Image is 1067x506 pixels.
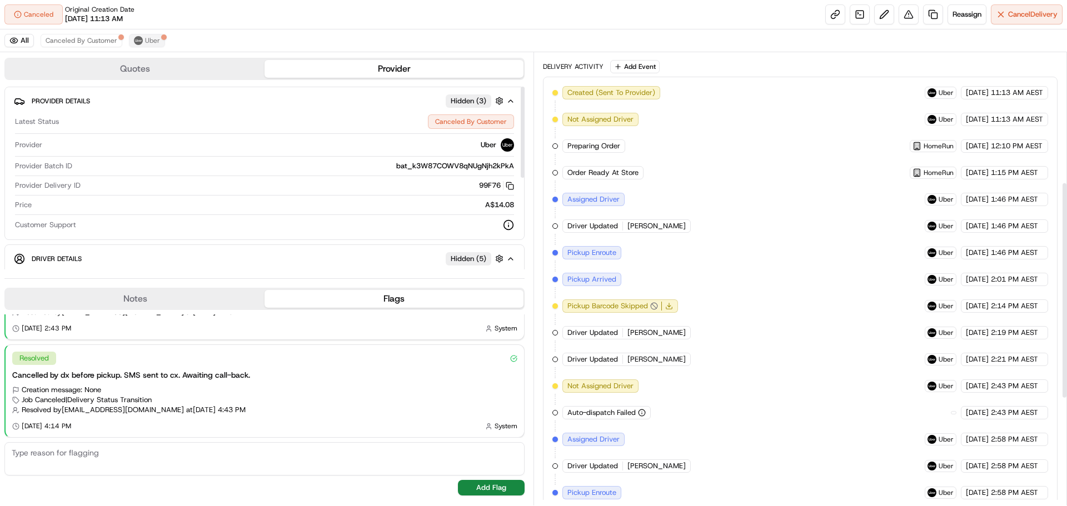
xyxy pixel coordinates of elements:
div: Cancelled by dx before pickup. SMS sent to cx. Awaiting call-back. [12,369,517,380]
span: [DATE] [966,168,989,178]
span: Driver Updated [567,354,618,364]
span: Pickup Enroute [567,248,616,258]
span: Uber [939,115,954,124]
span: 11:13 AM AEST [991,114,1043,124]
button: Provider DetailsHidden (3) [14,92,515,110]
span: [DATE] [966,194,989,204]
span: Uber [939,328,954,337]
span: [DATE] [966,301,989,311]
span: System [495,422,517,430]
button: Add Event [610,60,660,73]
span: Assigned Driver [567,434,620,444]
span: Hidden ( 3 ) [451,96,486,106]
span: 2:14 PM AEST [991,301,1038,311]
span: [DATE] [966,354,989,364]
span: Pickup Barcode Skipped [567,301,648,311]
span: [DATE] 2:43 PM [22,324,71,333]
span: Uber [939,355,954,364]
button: Uber [129,34,165,47]
span: Creation message: None [22,385,101,395]
button: Driver DetailsHidden (5) [14,249,515,268]
img: uber-new-logo.jpeg [928,115,936,124]
span: Uber [939,275,954,284]
span: Uber [939,382,954,390]
span: Resolved by [EMAIL_ADDRESS][DOMAIN_NAME] [22,405,184,415]
span: 1:46 PM AEST [991,248,1038,258]
span: Uber [939,488,954,497]
span: 2:43 PM AEST [991,408,1038,418]
img: uber-new-logo.jpeg [928,382,936,390]
img: uber-new-logo.jpeg [928,355,936,364]
span: Uber [481,140,496,150]
span: 2:21 PM AEST [991,354,1038,364]
span: Hidden ( 5 ) [451,254,486,264]
span: 1:46 PM AEST [991,221,1038,231]
span: 12:10 PM AEST [991,141,1043,151]
span: 1:46 PM AEST [991,194,1038,204]
span: Order Ready At Store [567,168,639,178]
span: 1:15 PM AEST [991,168,1038,178]
img: uber-new-logo.jpeg [501,138,514,152]
img: uber-new-logo.jpeg [928,222,936,231]
span: Reassign [953,9,981,19]
span: Uber [939,195,954,204]
span: [PERSON_NAME] [627,354,686,364]
img: uber-new-logo.jpeg [928,88,936,97]
span: Cancel Delivery [1008,9,1058,19]
span: Not Assigned Driver [567,381,634,391]
span: Uber [145,36,160,45]
span: Driver Details [32,254,82,263]
span: Provider [15,140,42,150]
div: Delivery Activity [543,62,604,71]
img: uber-new-logo.jpeg [928,275,936,284]
span: Created (Sent To Provider) [567,88,655,98]
span: [DATE] [966,274,989,284]
button: Canceled [4,4,63,24]
span: Provider Delivery ID [15,181,81,191]
img: uber-new-logo.jpeg [928,435,936,444]
button: Quotes [6,60,265,78]
span: [DATE] [966,488,989,498]
span: Not Assigned Driver [567,114,634,124]
span: Latest Status [15,117,59,127]
span: Price [15,200,32,210]
img: uber-new-logo.jpeg [928,195,936,204]
span: 2:58 PM AEST [991,488,1038,498]
span: Pickup Enroute [567,488,616,498]
span: Auto-dispatch Failed [567,408,636,418]
button: Flags [265,290,523,308]
span: HomeRun [924,168,954,177]
span: Provider Batch ID [15,161,72,171]
img: uber-new-logo.jpeg [928,328,936,337]
button: Canceled By Customer [41,34,122,47]
button: All [4,34,34,47]
button: 99F76 [479,181,514,191]
span: Driver Updated [567,461,618,471]
span: [DATE] [966,461,989,471]
span: at [DATE] 4:43 PM [186,405,246,415]
span: [DATE] [966,141,989,151]
span: System [495,324,517,333]
img: uber-new-logo.jpeg [928,248,936,257]
button: Add Flag [458,480,525,495]
span: 2:01 PM AEST [991,274,1038,284]
span: [PERSON_NAME] [627,221,686,231]
span: Uber [939,462,954,470]
span: HomeRun [924,142,954,151]
span: Uber [939,248,954,257]
button: Hidden (5) [446,252,506,265]
span: [DATE] [966,221,989,231]
span: Uber [939,302,954,310]
span: Driver Updated [567,328,618,338]
span: [DATE] [966,381,989,391]
span: Preparing Order [567,141,620,151]
button: Provider [265,60,523,78]
button: CancelDelivery [991,4,1063,24]
span: A$14.08 [485,200,514,210]
span: [DATE] 4:14 PM [22,422,71,430]
img: uber-new-logo.jpeg [928,302,936,310]
span: [DATE] [966,88,989,98]
span: Uber [939,88,954,97]
span: Job Canceled | Delivery Status Transition [22,395,152,405]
